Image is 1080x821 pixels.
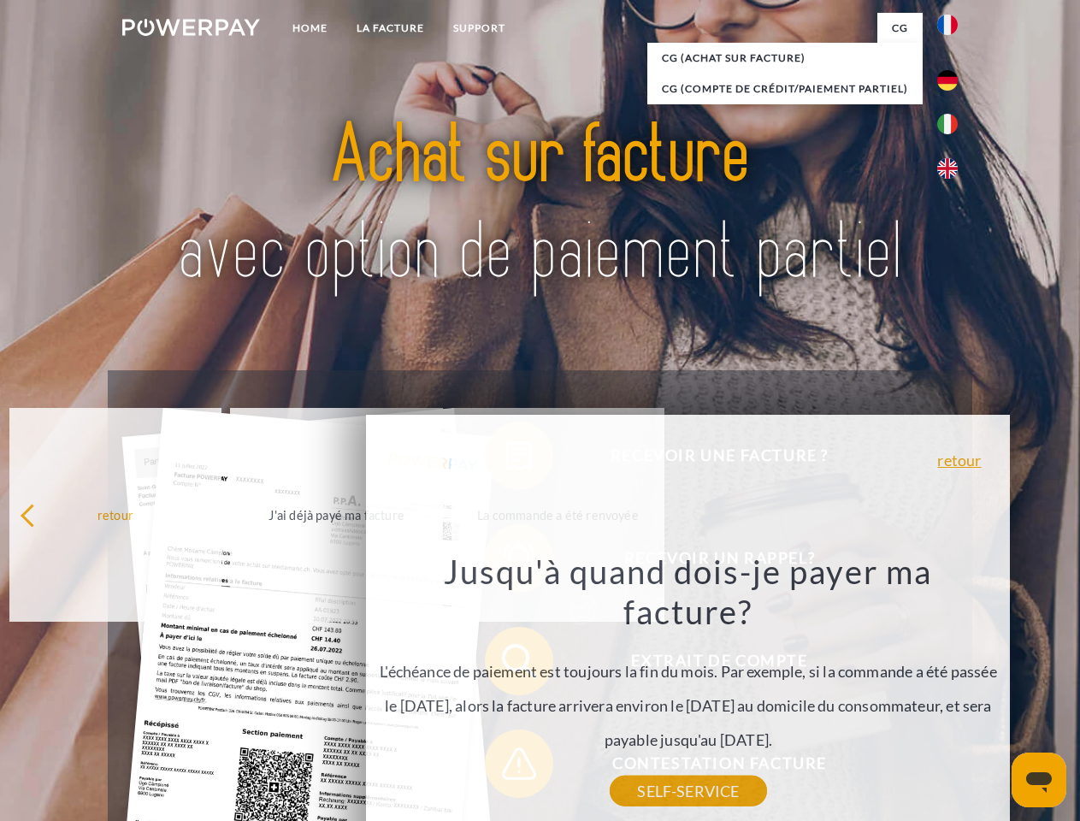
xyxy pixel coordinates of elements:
div: L'échéance de paiement est toujours la fin du mois. Par exemple, si la commande a été passée le [... [376,551,1000,791]
a: SELF-SERVICE [610,776,766,806]
a: retour [937,452,981,468]
div: J'ai déjà payé ma facture [240,503,433,526]
iframe: Bouton de lancement de la fenêtre de messagerie [1012,753,1066,807]
div: retour [20,503,212,526]
a: Support [439,13,520,44]
a: CG [877,13,923,44]
img: fr [937,15,958,35]
img: de [937,70,958,91]
a: Home [278,13,342,44]
a: CG (achat sur facture) [647,43,923,74]
img: it [937,114,958,134]
img: en [937,158,958,179]
img: title-powerpay_fr.svg [163,82,917,328]
img: logo-powerpay-white.svg [122,19,260,36]
h3: Jusqu'à quand dois-je payer ma facture? [376,551,1000,633]
a: LA FACTURE [342,13,439,44]
a: CG (Compte de crédit/paiement partiel) [647,74,923,104]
